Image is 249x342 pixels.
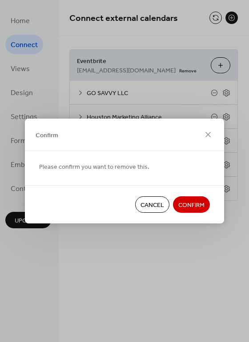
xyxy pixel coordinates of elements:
span: Confirm [178,201,205,210]
span: Cancel [141,201,164,210]
span: Please confirm you want to remove this. [39,163,149,172]
button: Confirm [173,196,210,213]
button: Cancel [135,196,169,213]
span: Confirm [36,131,58,140]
